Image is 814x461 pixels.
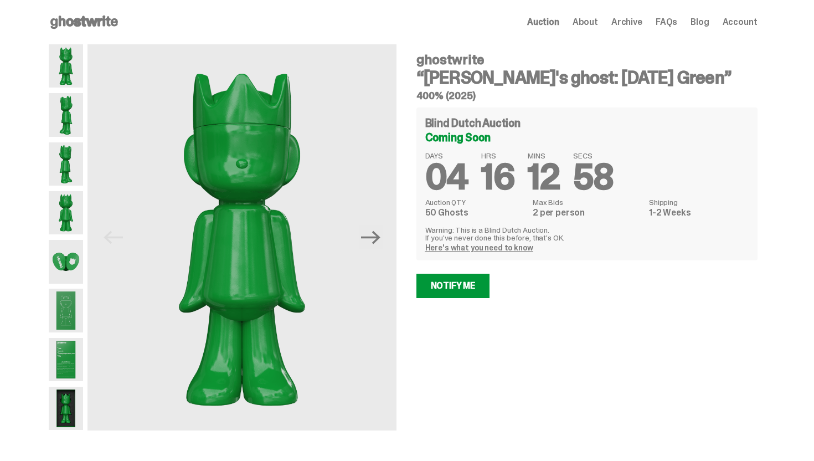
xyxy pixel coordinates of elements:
[425,132,749,143] div: Coming Soon
[649,198,748,206] dt: Shipping
[87,44,396,431] img: Schrodinger_Green_Hero_1.png
[49,387,84,430] img: Schrodinger_Green_Hero_13.png
[49,93,84,136] img: Schrodinger_Green_Hero_2.png
[416,274,490,298] a: Notify Me
[611,18,642,27] a: Archive
[533,208,642,217] dd: 2 per person
[533,198,642,206] dt: Max Bids
[656,18,677,27] a: FAQs
[49,338,84,381] img: Schrodinger_Green_Hero_12.png
[49,191,84,234] img: Schrodinger_Green_Hero_6.png
[649,208,748,217] dd: 1-2 Weeks
[723,18,758,27] a: Account
[416,53,758,66] h4: ghostwrite
[425,208,526,217] dd: 50 Ghosts
[425,154,468,200] span: 04
[481,154,514,200] span: 16
[416,91,758,101] h5: 400% (2025)
[49,44,84,88] img: Schrodinger_Green_Hero_1.png
[49,240,84,283] img: Schrodinger_Green_Hero_7.png
[527,18,559,27] a: Auction
[573,152,614,160] span: SECS
[425,117,521,129] h4: Blind Dutch Auction
[425,226,749,242] p: Warning: This is a Blind Dutch Auction. If you’ve never done this before, that’s OK.
[425,152,468,160] span: DAYS
[481,152,514,160] span: HRS
[528,152,560,160] span: MINS
[425,198,526,206] dt: Auction QTY
[425,243,533,253] a: Here's what you need to know
[573,154,614,200] span: 58
[528,154,560,200] span: 12
[49,142,84,186] img: Schrodinger_Green_Hero_3.png
[49,289,84,332] img: Schrodinger_Green_Hero_9.png
[359,225,383,249] button: Next
[416,69,758,86] h3: “[PERSON_NAME]'s ghost: [DATE] Green”
[691,18,709,27] a: Blog
[573,18,598,27] a: About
